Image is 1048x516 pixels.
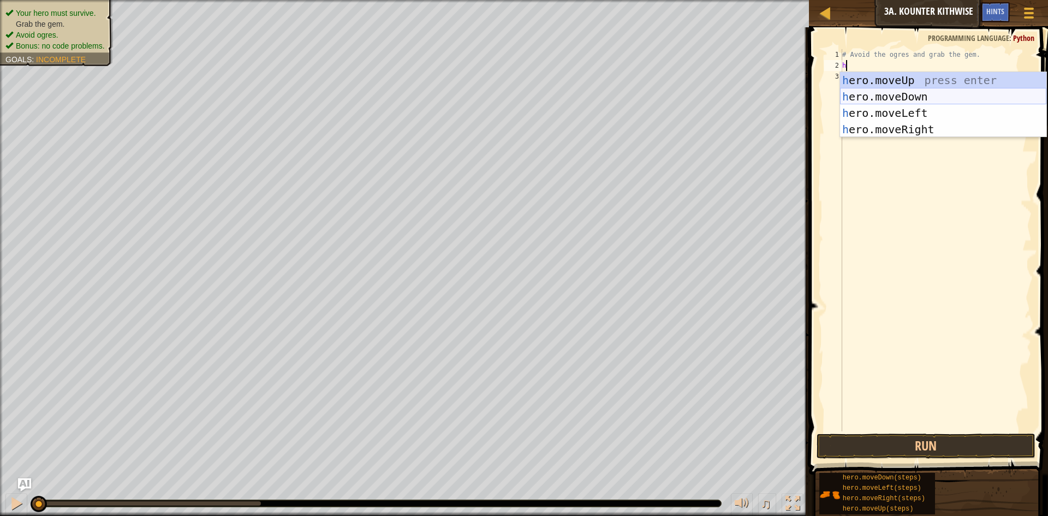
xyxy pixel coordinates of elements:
button: Ask AI [18,478,31,491]
button: Show game menu [1015,2,1043,28]
span: Programming language [928,33,1009,43]
img: portrait.png [819,484,840,505]
span: Grab the gem. [16,20,65,28]
span: Your hero must survive. [16,9,96,17]
span: hero.moveDown(steps) [843,474,921,482]
span: Ask AI [957,6,975,16]
li: Bonus: no code problems. [5,40,105,51]
span: Incomplete [36,55,86,64]
button: Ctrl + P: Pause [5,494,27,516]
span: Bonus: no code problems. [16,41,105,50]
button: Adjust volume [731,494,753,516]
div: 1 [824,49,842,60]
span: hero.moveRight(steps) [843,495,925,502]
div: 2 [824,60,842,71]
button: Toggle fullscreen [782,494,803,516]
li: Grab the gem. [5,19,105,29]
button: ♫ [758,494,777,516]
span: : [32,55,36,64]
li: Your hero must survive. [5,8,105,19]
span: Avoid ogres. [16,31,58,39]
button: Run [817,434,1035,459]
span: Python [1013,33,1034,43]
span: hero.moveLeft(steps) [843,484,921,492]
span: Hints [986,6,1004,16]
span: hero.moveUp(steps) [843,505,914,513]
span: ♫ [760,495,771,512]
li: Avoid ogres. [5,29,105,40]
span: Goals [5,55,32,64]
span: : [1009,33,1013,43]
div: 3 [824,71,842,82]
button: Ask AI [951,2,981,22]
